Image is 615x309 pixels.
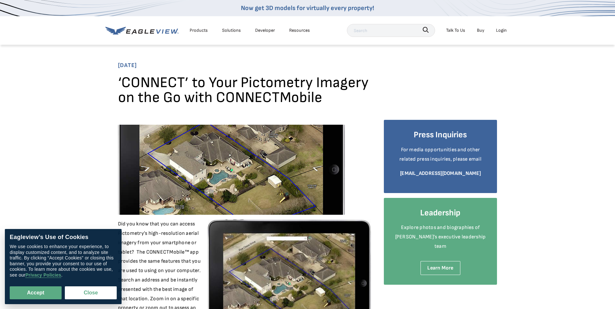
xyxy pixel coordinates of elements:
div: Login [496,26,507,34]
button: Close [65,286,117,299]
div: Eagleview’s Use of Cookies [10,234,117,241]
div: Products [190,26,208,34]
span: [DATE] [118,60,497,71]
a: Learn More [420,261,460,275]
img: Pictometry CONNECTMobile [118,125,345,215]
p: Explore photos and biographies of [PERSON_NAME]’s executive leadership team [394,223,488,251]
div: We use cookies to enhance your experience, to display customized content, and to analyze site tra... [10,244,117,278]
a: Now get 3D models for virtually every property! [241,4,374,12]
h4: Press Inquiries [394,130,488,141]
div: Talk To Us [446,26,465,34]
a: [EMAIL_ADDRESS][DOMAIN_NAME] [400,170,481,177]
div: Resources [289,26,310,34]
div: Solutions [222,26,241,34]
input: Search [347,24,435,37]
h4: Leadership [394,208,488,219]
p: For media opportunities and other related press inquiries, please email [394,145,488,164]
a: Privacy Policies [25,273,61,278]
h1: ‘CONNECT’ to Your Pictometry Imagery on the Go with CONNECTMobile [118,75,371,110]
a: Buy [477,26,484,34]
button: Accept [10,286,62,299]
a: Developer [255,26,275,34]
